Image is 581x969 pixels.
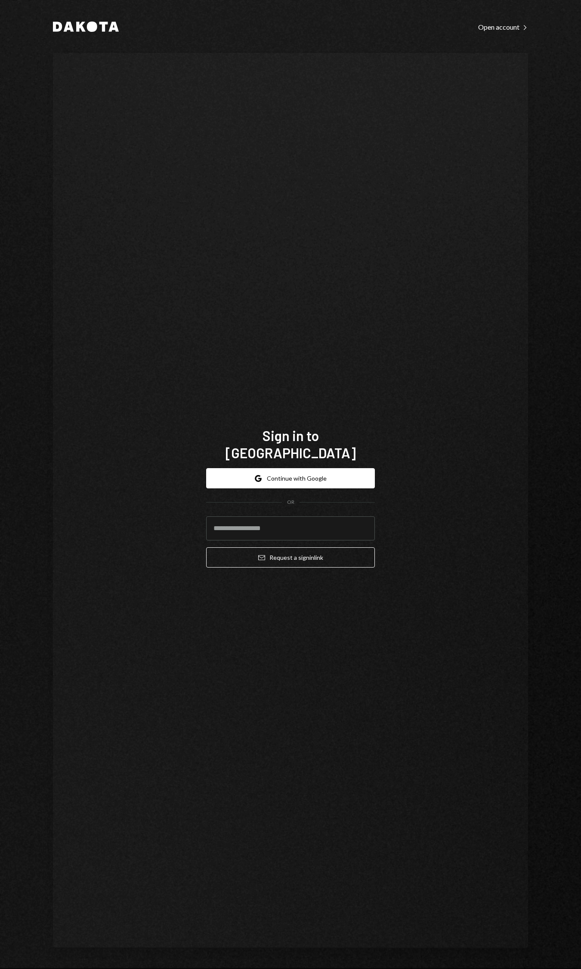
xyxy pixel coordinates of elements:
[206,547,375,568] button: Request a signinlink
[206,427,375,461] h1: Sign in to [GEOGRAPHIC_DATA]
[287,499,294,506] div: OR
[206,468,375,488] button: Continue with Google
[478,22,528,31] a: Open account
[478,23,528,31] div: Open account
